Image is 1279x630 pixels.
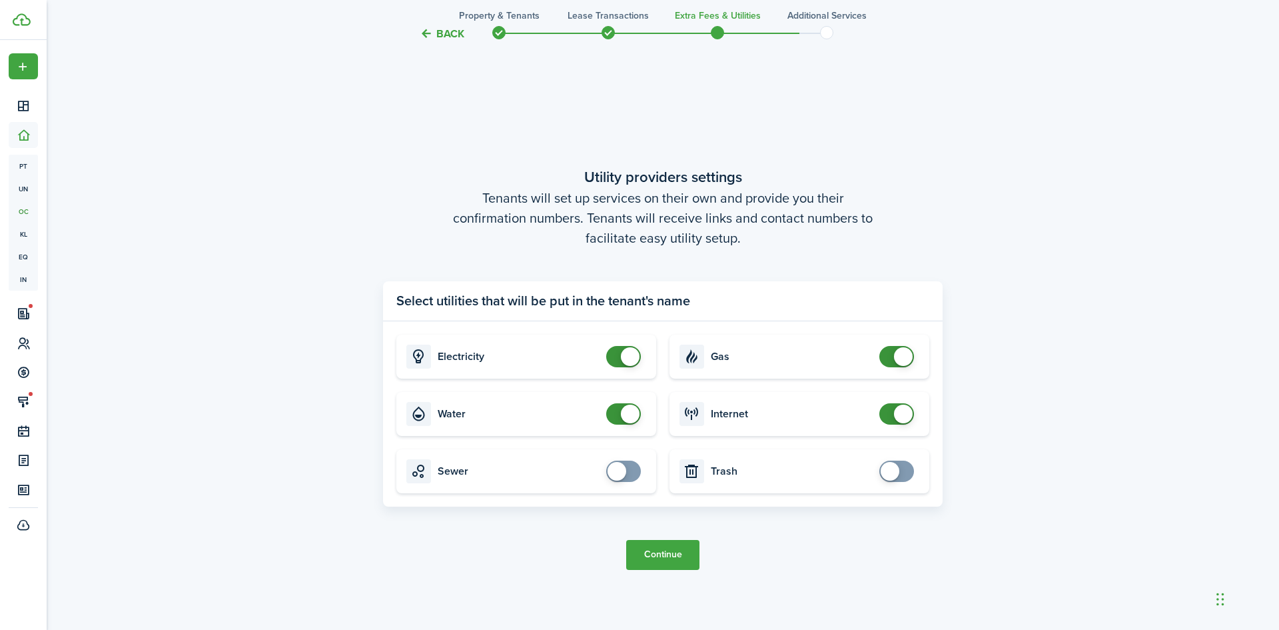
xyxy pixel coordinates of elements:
card-title: Gas [711,351,873,363]
a: pt [9,155,38,177]
a: in [9,268,38,291]
h3: Additional Services [787,9,867,23]
wizard-step-header-description: Tenants will set up services on their own and provide you their confirmation numbers. Tenants wil... [383,188,943,248]
card-title: Sewer [438,465,600,477]
button: Continue [626,540,699,570]
div: Drag [1216,579,1224,619]
a: eq [9,245,38,268]
card-title: Trash [711,465,873,477]
a: un [9,177,38,200]
card-title: Water [438,408,600,420]
card-title: Electricity [438,351,600,363]
wizard-step-header-title: Utility providers settings [383,166,943,188]
card-title: Internet [711,408,873,420]
h3: Extra fees & Utilities [675,9,761,23]
iframe: Chat Widget [1058,486,1279,630]
img: TenantCloud [13,13,31,26]
h3: Lease Transactions [568,9,649,23]
button: Open menu [9,53,38,79]
h3: Property & Tenants [459,9,540,23]
button: Back [420,27,464,41]
panel-main-title: Select utilities that will be put in the tenant's name [396,291,690,311]
a: kl [9,223,38,245]
a: oc [9,200,38,223]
